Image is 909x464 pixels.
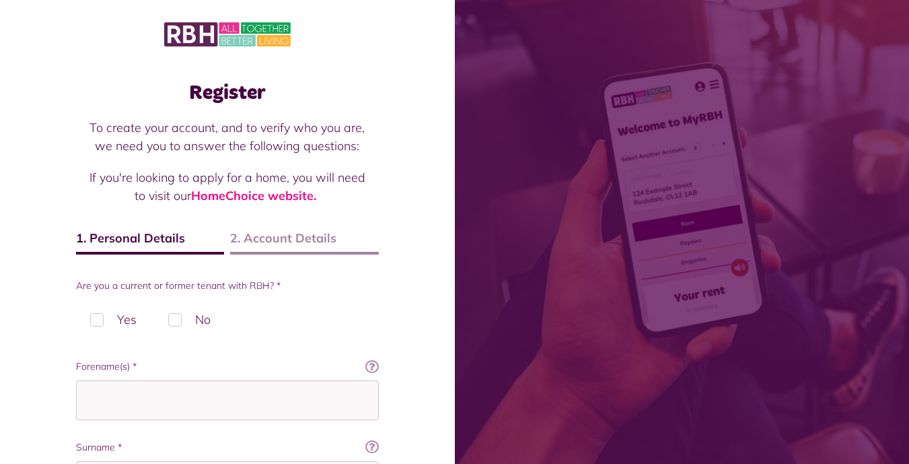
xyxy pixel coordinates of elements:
label: No [154,300,225,339]
label: Are you a current or former tenant with RBH? * [76,279,379,293]
img: MyRBH [164,20,291,48]
label: Yes [76,300,151,339]
span: 1. Personal Details [76,229,225,255]
p: To create your account, and to verify who you are, we need you to answer the following questions: [89,119,365,155]
span: 2. Account Details [230,229,379,255]
label: Surname * [76,440,379,455]
p: If you're looking to apply for a home, you will need to visit our [89,168,365,205]
a: HomeChoice website. [191,188,316,203]
h1: Register [76,81,379,105]
label: Forename(s) * [76,360,379,374]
